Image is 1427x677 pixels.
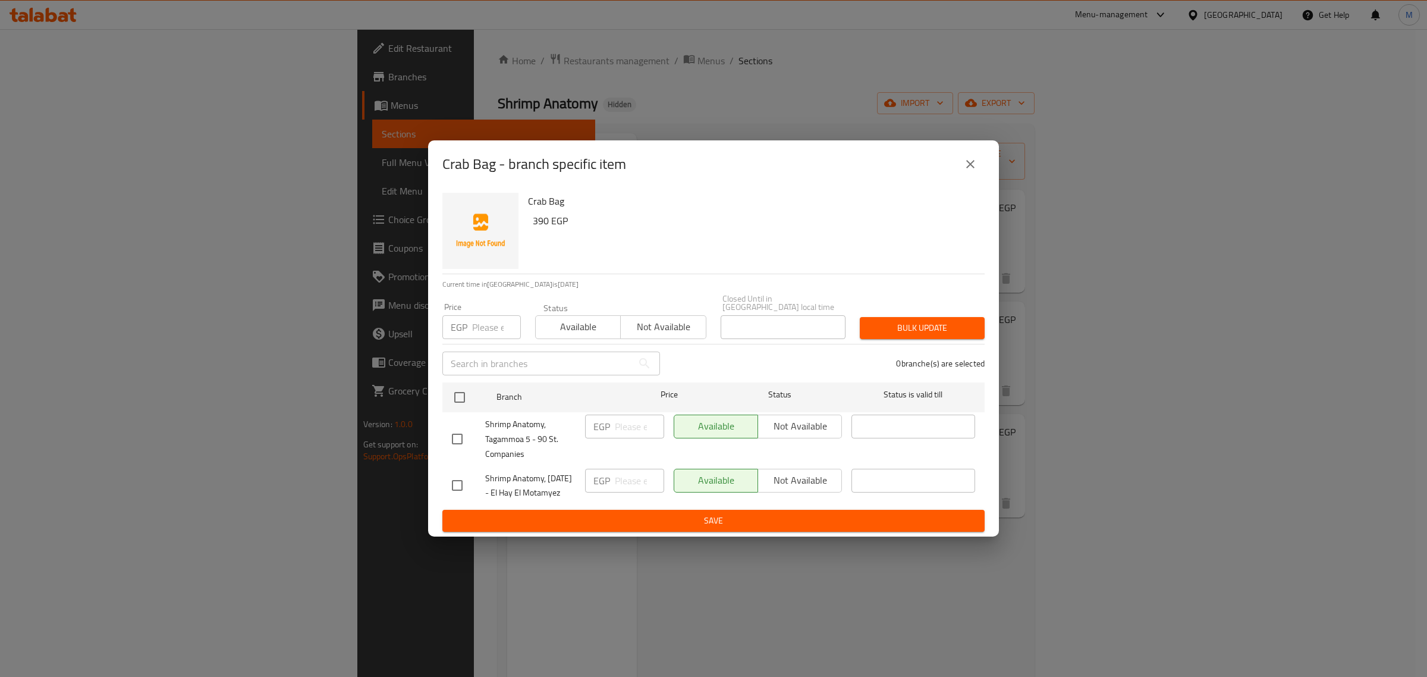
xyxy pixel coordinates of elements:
span: Shrimp Anatomy, [DATE] - El Hay El Motamyez [485,471,576,501]
span: Save [452,513,975,528]
span: Status [718,387,842,402]
button: Available [535,315,621,339]
img: Crab Bag [442,193,518,269]
span: Branch [496,390,620,405]
p: 0 branche(s) are selected [896,358,985,369]
button: Save [442,510,985,532]
span: Status is valid till [851,387,975,402]
h6: Crab Bag [528,193,975,209]
p: EGP [593,474,610,488]
p: Current time in [GEOGRAPHIC_DATA] is [DATE] [442,279,985,290]
input: Please enter price [615,415,664,438]
h6: 390 EGP [533,212,975,229]
p: EGP [451,320,467,334]
button: Bulk update [860,317,985,339]
span: Bulk update [869,321,975,336]
span: Not available [626,318,701,336]
button: close [956,150,985,178]
input: Please enter price [615,469,664,493]
button: Not available [620,315,706,339]
p: EGP [593,419,610,434]
span: Price [630,387,709,402]
input: Please enter price [472,315,521,339]
span: Available [540,318,616,336]
input: Search in branches [442,352,633,375]
span: Shrimp Anatomy, Tagammoa 5 - 90 St. Companies [485,417,576,462]
h2: Crab Bag - branch specific item [442,155,626,174]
